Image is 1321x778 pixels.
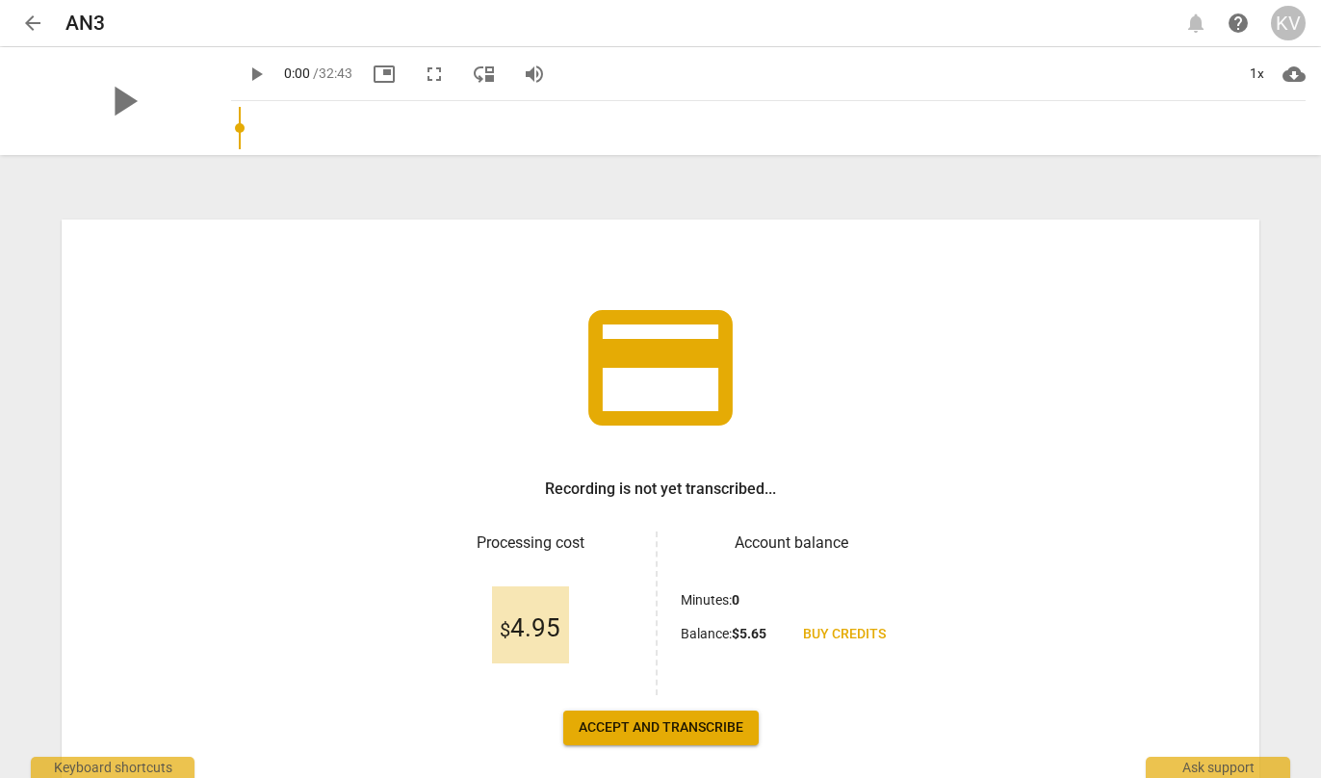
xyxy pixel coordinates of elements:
[732,592,739,608] b: 0
[367,57,401,91] button: Picture in picture
[284,65,310,81] span: 0:00
[574,281,747,454] span: credit_card
[681,624,766,644] p: Balance :
[1282,63,1306,86] span: cloud_download
[545,478,776,501] h3: Recording is not yet transcribed...
[21,12,44,35] span: arrow_back
[1146,757,1290,778] div: Ask support
[1227,12,1250,35] span: help
[473,63,496,86] span: move_down
[523,63,546,86] span: volume_up
[563,711,759,745] button: Accept and transcribe
[1221,6,1256,40] a: Help
[500,614,560,643] span: 4.95
[788,617,901,652] a: Buy credits
[467,57,502,91] button: View player as separate pane
[239,57,273,91] button: Play
[420,532,640,555] h3: Processing cost
[423,63,446,86] span: fullscreen
[313,65,352,81] span: / 32:43
[1238,59,1275,90] div: 1x
[803,625,886,644] span: Buy credits
[373,63,396,86] span: picture_in_picture
[579,718,743,738] span: Accept and transcribe
[732,626,766,641] b: $ 5.65
[1271,6,1306,40] button: KV
[31,757,194,778] div: Keyboard shortcuts
[65,12,105,36] h2: AN3
[500,618,510,641] span: $
[245,63,268,86] span: play_arrow
[517,57,552,91] button: Volume
[681,590,739,610] p: Minutes :
[417,57,452,91] button: Fullscreen
[98,76,148,126] span: play_arrow
[681,532,901,555] h3: Account balance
